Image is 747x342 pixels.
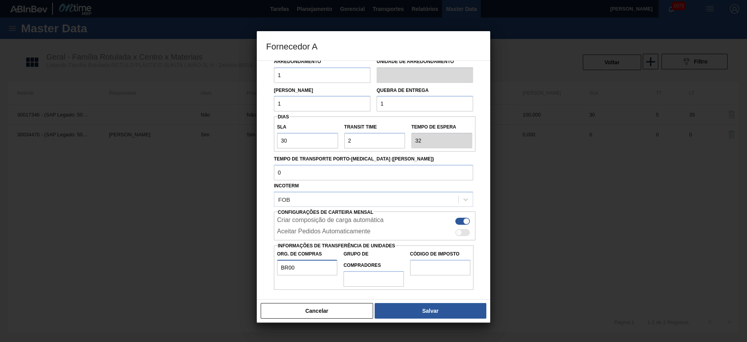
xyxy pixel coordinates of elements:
[261,303,373,319] button: Cancelar
[278,210,373,215] span: Configurações de Carteira Mensal
[277,217,384,226] label: Criar composição de carga automática
[344,122,405,133] label: Transit Time
[375,303,486,319] button: Salvar
[278,114,289,120] span: Dias
[274,226,475,237] div: Essa configuração habilita aceite automático do pedido do lado do fornecedor
[274,88,313,93] label: [PERSON_NAME]
[278,196,290,203] div: FOB
[277,122,338,133] label: SLA
[344,249,404,271] label: Grupo de Compradores
[411,122,472,133] label: Tempo de espera
[277,228,370,237] label: Aceitar Pedidos Automaticamente
[377,88,429,93] label: Quebra de entrega
[274,183,299,189] label: Incoterm
[274,59,321,64] label: Arredondamento
[377,56,473,67] label: Unidade de arredondamento
[277,249,337,260] label: Org. de Compras
[278,243,395,249] label: Informações de Transferência de Unidades
[257,31,490,61] h3: Fornecedor A
[410,249,470,260] label: Código de Imposto
[274,215,475,226] div: Essa configuração habilita a criação automática de composição de carga do lado do fornecedor caso...
[274,153,473,165] label: Tempo de Transporte Porto-[MEDICAL_DATA] ([PERSON_NAME])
